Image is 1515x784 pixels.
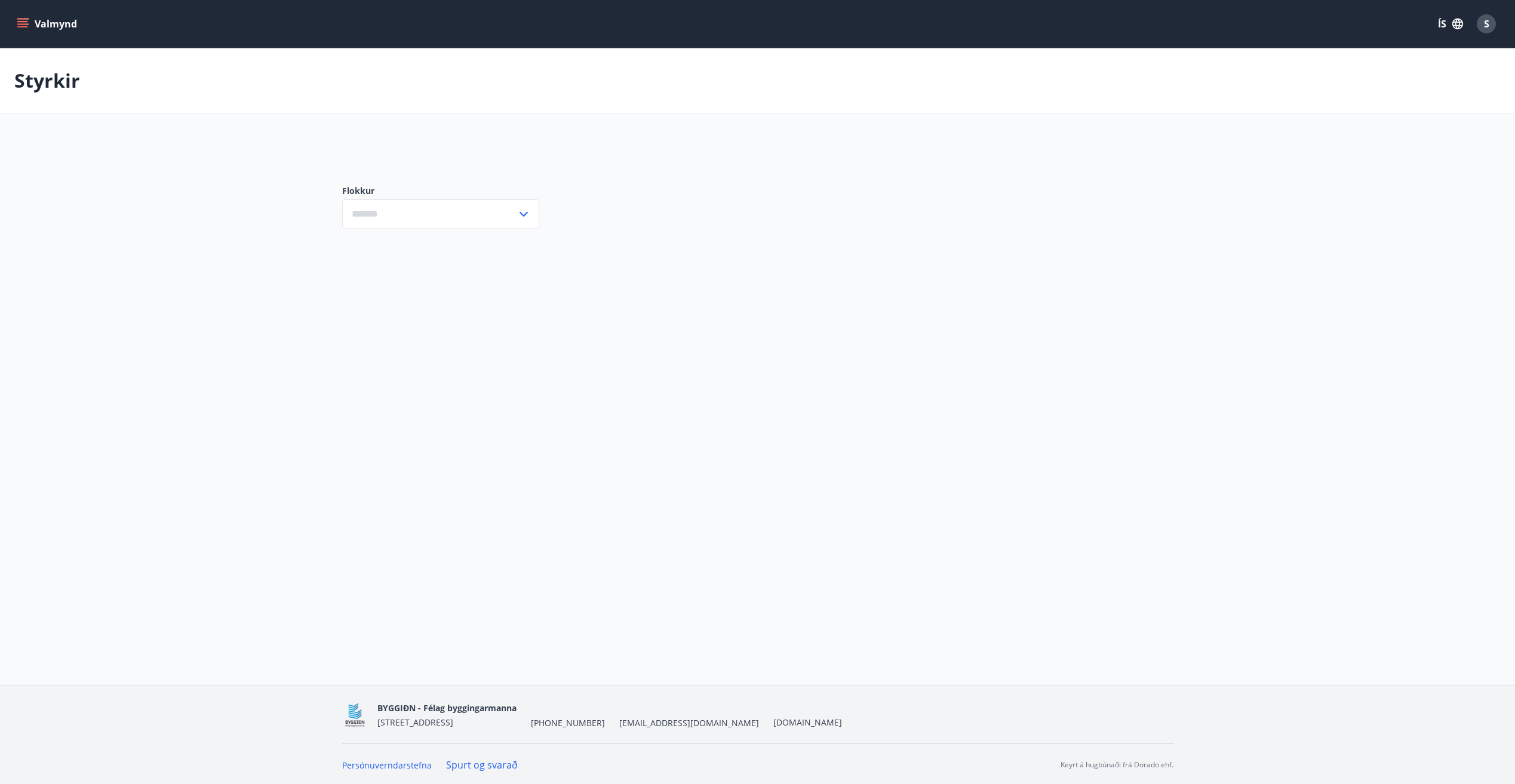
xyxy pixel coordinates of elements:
p: Keyrt á hugbúnaði frá Dorado ehf. [1061,760,1173,770]
button: ÍS [1431,13,1470,35]
span: [PHONE_NUMBER] [531,717,605,729]
a: Persónuverndarstefna [342,760,432,771]
p: Styrkir [14,67,80,94]
span: [EMAIL_ADDRESS][DOMAIN_NAME] [619,717,759,729]
span: BYGGIÐN - Félag byggingarmanna [377,702,517,714]
span: [STREET_ADDRESS] [377,717,453,728]
label: Flokkur [342,185,539,197]
button: S [1472,10,1501,38]
img: BKlGVmlTW1Qrz68WFGMFQUcXHWdQd7yePWMkvn3i.png [342,702,368,728]
a: Spurt og svarað [446,758,518,771]
button: menu [14,13,82,35]
a: [DOMAIN_NAME] [773,717,842,728]
span: S [1484,17,1489,30]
